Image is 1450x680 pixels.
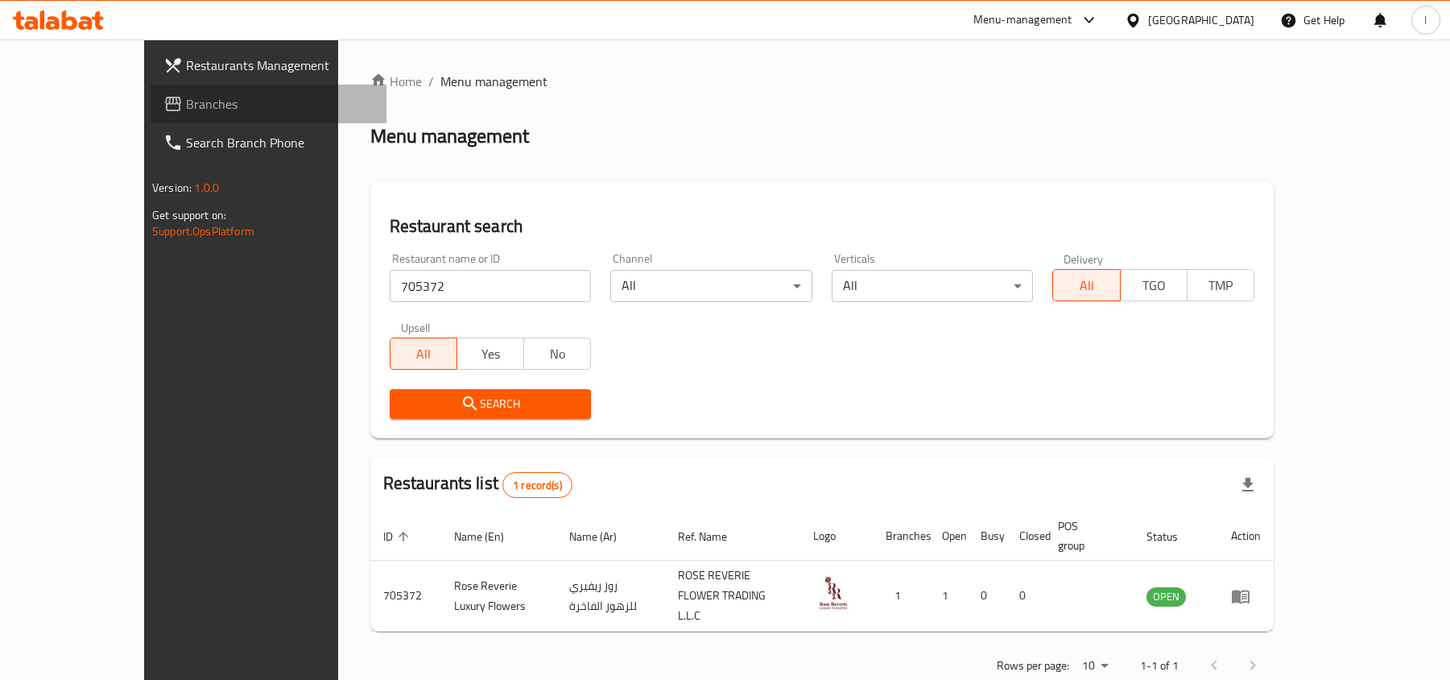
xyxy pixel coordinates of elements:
[1148,11,1254,29] div: [GEOGRAPHIC_DATA]
[390,389,592,419] button: Search
[523,338,591,370] button: No
[569,527,638,546] span: Name (Ar)
[151,85,386,123] a: Branches
[151,123,386,162] a: Search Branch Phone
[186,56,374,75] span: Restaurants Management
[832,270,1034,302] div: All
[440,72,547,91] span: Menu management
[152,221,254,242] a: Support.OpsPlatform
[370,72,1274,91] nav: breadcrumb
[194,177,219,198] span: 1.0.0
[152,205,226,226] span: Get support on:
[383,471,572,498] h2: Restaurants list
[531,342,585,366] span: No
[390,214,1254,238] h2: Restaurant search
[441,561,557,632] td: Rose Reverie Luxury Flowers
[800,512,873,561] th: Logo
[678,527,748,546] span: Ref. Name
[813,573,853,613] img: Rose Reverie Luxury Flowers
[1140,656,1179,676] p: 1-1 of 1
[151,46,386,85] a: Restaurants Management
[403,394,579,414] span: Search
[1058,516,1114,555] span: POS group
[186,133,374,152] span: Search Branch Phone
[1076,654,1114,678] div: Rows per page:
[1218,512,1274,561] th: Action
[390,270,592,302] input: Search for restaurant name or ID..
[383,527,414,546] span: ID
[428,72,434,91] li: /
[873,512,929,561] th: Branches
[370,123,529,149] h2: Menu management
[397,342,451,366] span: All
[370,561,441,632] td: 705372
[390,338,457,370] button: All
[503,478,572,493] span: 1 record(s)
[456,338,524,370] button: Yes
[401,321,431,333] label: Upsell
[556,561,665,632] td: روز ريفيري للزهور الفاخرة
[186,94,374,114] span: Branches
[454,527,525,546] span: Name (En)
[1146,527,1199,546] span: Status
[968,561,1006,632] td: 0
[1006,512,1045,561] th: Closed
[502,472,572,498] div: Total records count
[929,512,968,561] th: Open
[1194,274,1248,297] span: TMP
[973,10,1072,30] div: Menu-management
[1060,274,1113,297] span: All
[1052,269,1120,301] button: All
[873,561,929,632] td: 1
[929,561,968,632] td: 1
[152,177,192,198] span: Version:
[1064,253,1104,264] label: Delivery
[1424,11,1427,29] span: l
[370,72,422,91] a: Home
[610,270,812,302] div: All
[1120,269,1188,301] button: TGO
[370,512,1274,632] table: enhanced table
[997,656,1069,676] p: Rows per page:
[968,512,1006,561] th: Busy
[1127,274,1181,297] span: TGO
[1231,587,1261,606] div: Menu
[1187,269,1254,301] button: TMP
[464,342,518,366] span: Yes
[1006,561,1045,632] td: 0
[1146,587,1186,606] span: OPEN
[1229,466,1267,504] div: Export file
[665,561,800,632] td: ROSE REVERIE FLOWER TRADING L.L.C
